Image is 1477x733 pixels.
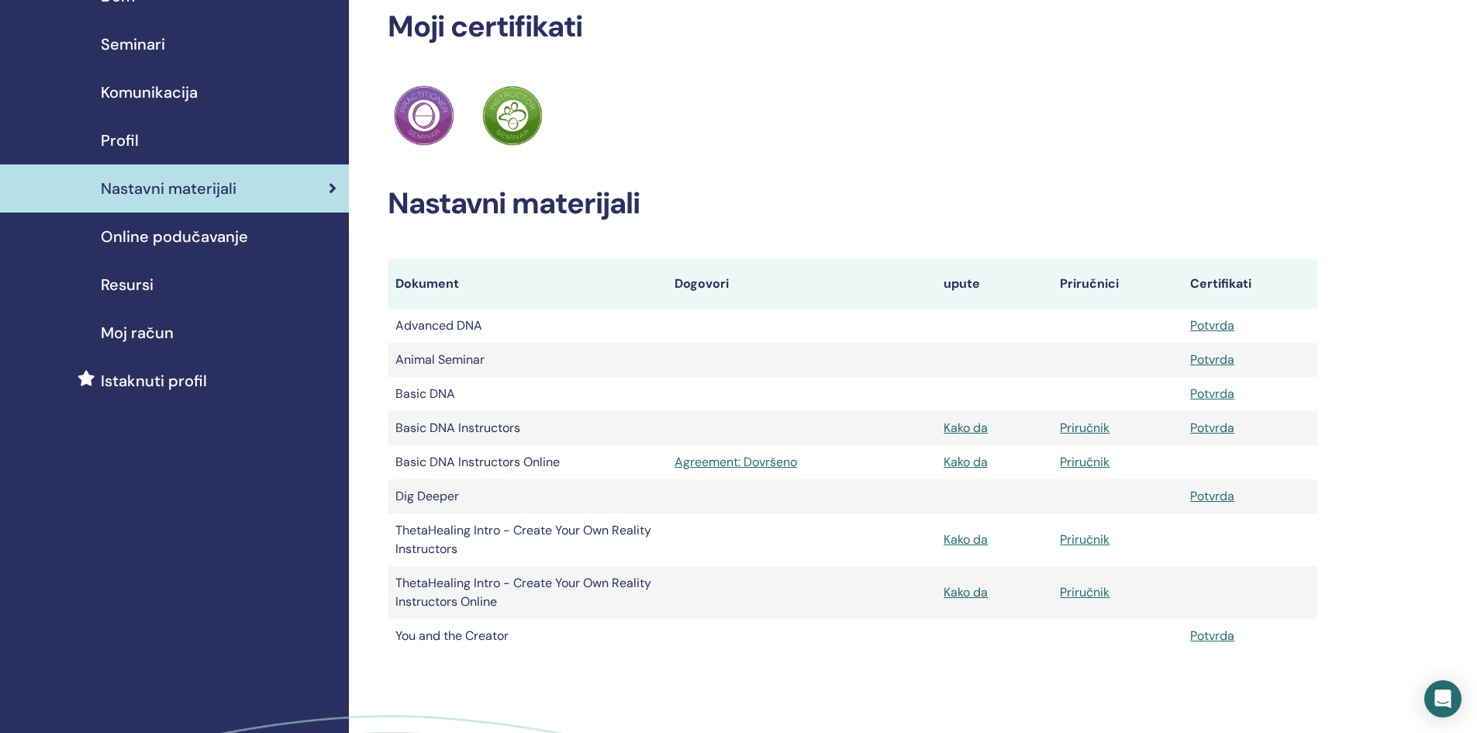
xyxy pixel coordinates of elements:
a: Priručnik [1060,454,1109,470]
th: Certifikati [1182,259,1317,309]
span: Komunikacija [101,81,198,104]
td: Dig Deeper [388,479,667,513]
div: Open Intercom Messenger [1424,680,1461,717]
th: Priručnici [1052,259,1182,309]
td: Advanced DNA [388,309,667,343]
td: You and the Creator [388,619,667,653]
span: Moj račun [101,321,174,344]
a: Priručnik [1060,584,1109,600]
span: Resursi [101,273,154,296]
th: upute [936,259,1052,309]
td: Basic DNA Instructors [388,411,667,445]
span: Profil [101,129,139,152]
a: Potvrda [1190,317,1234,334]
a: Potvrda [1190,386,1234,402]
h2: Moji certifikati [388,9,1317,45]
a: Kako da [944,531,988,548]
span: Istaknuti profil [101,369,207,392]
th: Dokument [388,259,667,309]
td: Animal Seminar [388,343,667,377]
td: Basic DNA [388,377,667,411]
a: Potvrda [1190,488,1234,504]
a: Potvrda [1190,351,1234,368]
span: Online podučavanje [101,225,248,248]
h2: Nastavni materijali [388,186,1317,222]
a: Priručnik [1060,531,1109,548]
span: Nastavni materijali [101,177,236,200]
a: Agreement: Dovršeno [675,453,928,472]
th: Dogovori [667,259,936,309]
a: Potvrda [1190,420,1234,436]
td: ThetaHealing Intro - Create Your Own Reality Instructors [388,513,667,566]
img: Practitioner [482,85,543,146]
a: Kako da [944,584,988,600]
img: Practitioner [394,85,454,146]
td: Basic DNA Instructors Online [388,445,667,479]
a: Potvrda [1190,628,1234,644]
span: Seminari [101,33,165,56]
td: ThetaHealing Intro - Create Your Own Reality Instructors Online [388,566,667,619]
a: Kako da [944,420,988,436]
a: Kako da [944,454,988,470]
a: Priručnik [1060,420,1109,436]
